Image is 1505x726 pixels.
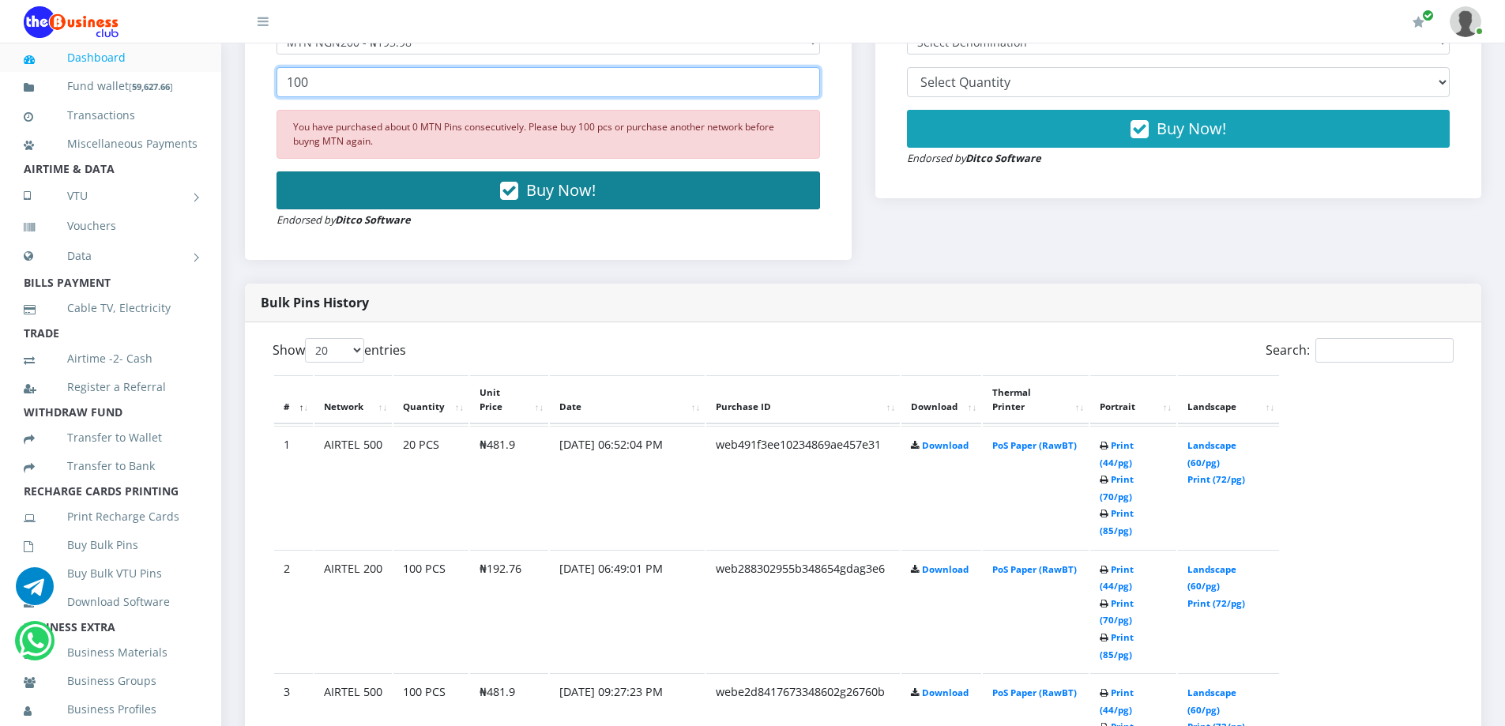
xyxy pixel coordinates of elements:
[24,369,198,405] a: Register a Referral
[922,563,969,575] a: Download
[1100,473,1134,502] a: Print (70/pg)
[470,426,548,548] td: ₦481.9
[1187,563,1236,592] a: Landscape (60/pg)
[1100,563,1134,592] a: Print (44/pg)
[24,634,198,671] a: Business Materials
[335,213,411,227] strong: Ditco Software
[24,340,198,377] a: Airtime -2- Cash
[129,81,173,92] small: [ ]
[1100,631,1134,660] a: Print (85/pg)
[24,419,198,456] a: Transfer to Wallet
[1090,375,1176,424] th: Portrait: activate to sort column ascending
[277,213,411,227] small: Endorsed by
[24,208,198,244] a: Vouchers
[526,179,596,201] span: Buy Now!
[24,39,198,76] a: Dashboard
[314,550,392,672] td: AIRTEL 200
[24,448,198,484] a: Transfer to Bank
[274,375,313,424] th: #: activate to sort column descending
[1422,9,1434,21] span: Renew/Upgrade Subscription
[706,426,900,548] td: web491f3ee10234869ae457e31
[470,375,548,424] th: Unit Price: activate to sort column ascending
[470,550,548,672] td: ₦192.76
[274,426,313,548] td: 1
[1100,597,1134,626] a: Print (70/pg)
[393,375,468,424] th: Quantity: activate to sort column ascending
[24,126,198,162] a: Miscellaneous Payments
[24,97,198,134] a: Transactions
[24,555,198,592] a: Buy Bulk VTU Pins
[305,338,364,363] select: Showentries
[1315,338,1454,363] input: Search:
[992,687,1077,698] a: PoS Paper (RawBT)
[1178,375,1279,424] th: Landscape: activate to sort column ascending
[550,550,705,672] td: [DATE] 06:49:01 PM
[314,375,392,424] th: Network: activate to sort column ascending
[1100,507,1134,536] a: Print (85/pg)
[16,579,54,605] a: Chat for support
[922,687,969,698] a: Download
[24,236,198,276] a: Data
[550,375,705,424] th: Date: activate to sort column ascending
[24,584,198,620] a: Download Software
[992,439,1077,451] a: PoS Paper (RawBT)
[1187,439,1236,468] a: Landscape (60/pg)
[24,6,119,38] img: Logo
[922,439,969,451] a: Download
[24,663,198,699] a: Business Groups
[24,68,198,105] a: Fund wallet[59,627.66]
[1187,597,1245,609] a: Print (72/pg)
[1100,687,1134,716] a: Print (44/pg)
[1187,687,1236,716] a: Landscape (60/pg)
[393,426,468,548] td: 20 PCS
[1266,338,1454,363] label: Search:
[907,151,1041,165] small: Endorsed by
[24,498,198,535] a: Print Recharge Cards
[273,338,406,363] label: Show entries
[1450,6,1481,37] img: User
[24,527,198,563] a: Buy Bulk Pins
[277,171,820,209] button: Buy Now!
[277,110,820,159] div: You have purchased about 0 MTN Pins consecutively. Please buy 100 pcs or purchase another network...
[1157,118,1226,139] span: Buy Now!
[706,375,900,424] th: Purchase ID: activate to sort column ascending
[901,375,981,424] th: Download: activate to sort column ascending
[24,176,198,216] a: VTU
[907,110,1450,148] button: Buy Now!
[550,426,705,548] td: [DATE] 06:52:04 PM
[393,550,468,672] td: 100 PCS
[277,67,820,97] input: Enter Quantity
[1413,16,1424,28] i: Renew/Upgrade Subscription
[983,375,1089,424] th: Thermal Printer: activate to sort column ascending
[965,151,1041,165] strong: Ditco Software
[1100,439,1134,468] a: Print (44/pg)
[314,426,392,548] td: AIRTEL 500
[274,550,313,672] td: 2
[19,634,51,660] a: Chat for support
[261,294,369,311] strong: Bulk Pins History
[706,550,900,672] td: web288302955b348654gdag3e6
[24,290,198,326] a: Cable TV, Electricity
[992,563,1077,575] a: PoS Paper (RawBT)
[132,81,170,92] b: 59,627.66
[1187,473,1245,485] a: Print (72/pg)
